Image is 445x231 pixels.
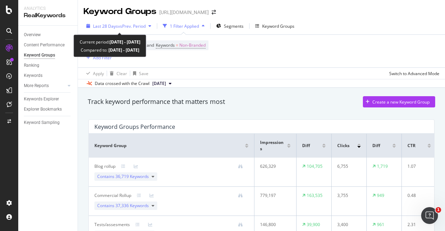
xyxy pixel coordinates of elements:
[115,203,149,209] span: 37,336 Keywords
[93,23,118,29] span: Last 28 Days
[302,143,310,149] span: Diff
[24,41,65,49] div: Content Performance
[93,55,112,61] div: Add Filter
[24,72,73,79] a: Keywords
[24,119,60,126] div: Keyword Sampling
[109,39,140,45] b: [DATE] - [DATE]
[363,96,435,107] button: Create a new Keyword Group
[24,12,72,20] div: RealKeywords
[81,46,139,54] div: Compared to:
[224,23,244,29] span: Segments
[337,143,350,149] span: Clicks
[97,173,149,180] span: Contains
[24,41,73,49] a: Content Performance
[377,163,388,170] div: 1,719
[407,192,429,199] div: 0.48
[176,42,178,48] span: =
[212,10,216,15] div: arrow-right-arrow-left
[24,72,42,79] div: Keywords
[307,222,320,228] div: 39,900
[88,97,225,106] div: Track keyword performance that matters most
[337,222,358,228] div: 3,400
[179,40,206,50] span: Non-Branded
[24,31,41,39] div: Overview
[260,222,287,228] div: 146,800
[24,31,73,39] a: Overview
[421,207,438,224] iframe: Intercom live chat
[260,163,287,170] div: 626,329
[94,143,127,149] span: Keyword Group
[372,99,430,105] div: Create a new Keyword Group
[407,143,416,149] span: CTR
[24,52,73,59] a: Keyword Groups
[139,71,148,77] div: Save
[156,42,175,48] span: Keywords
[24,82,49,90] div: More Reports
[24,6,72,12] div: Analytics
[372,143,380,149] span: Diff
[260,192,287,199] div: 779,197
[307,192,323,199] div: 163,535
[24,52,55,59] div: Keyword Groups
[152,80,166,87] span: 2025 Jul. 26th
[117,71,127,77] div: Clear
[407,222,429,228] div: 2.31
[24,62,39,69] div: Ranking
[337,192,358,199] div: 3,755
[84,20,154,32] button: Last 28 DaysvsPrev. Period
[262,23,294,29] div: Keyword Groups
[94,192,131,199] div: Commercial Rollup
[407,163,429,170] div: 1.07
[24,95,73,103] a: Keywords Explorer
[24,106,73,113] a: Explorer Bookmarks
[386,68,439,79] button: Switch to Advanced Mode
[170,23,199,29] div: 1 Filter Applied
[95,80,150,87] div: Data crossed with the Crawl
[84,53,112,62] button: Add Filter
[150,79,174,88] button: [DATE]
[160,20,207,32] button: 1 Filter Applied
[80,38,140,46] div: Current period:
[213,20,246,32] button: Segments
[97,203,149,209] span: Contains
[389,71,439,77] div: Switch to Advanced Mode
[118,23,146,29] span: vs Prev. Period
[84,68,104,79] button: Apply
[115,173,149,179] span: 36,719 Keywords
[260,139,285,152] span: Impressions
[147,42,154,48] span: and
[159,9,209,16] div: [URL][DOMAIN_NAME]
[24,62,73,69] a: Ranking
[377,222,384,228] div: 961
[24,119,73,126] a: Keyword Sampling
[24,106,62,113] div: Explorer Bookmarks
[107,68,127,79] button: Clear
[93,71,104,77] div: Apply
[24,82,66,90] a: More Reports
[307,163,323,170] div: 104,705
[337,163,358,170] div: 6,755
[252,20,297,32] button: Keyword Groups
[94,163,115,170] div: Blog rollup
[436,207,441,213] span: 1
[94,123,175,130] div: Keyword Groups Performance
[130,68,148,79] button: Save
[94,222,130,228] div: Tests/assesments
[84,6,157,18] div: Keyword Groups
[107,47,139,53] b: [DATE] - [DATE]
[24,95,59,103] div: Keywords Explorer
[377,192,384,199] div: 949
